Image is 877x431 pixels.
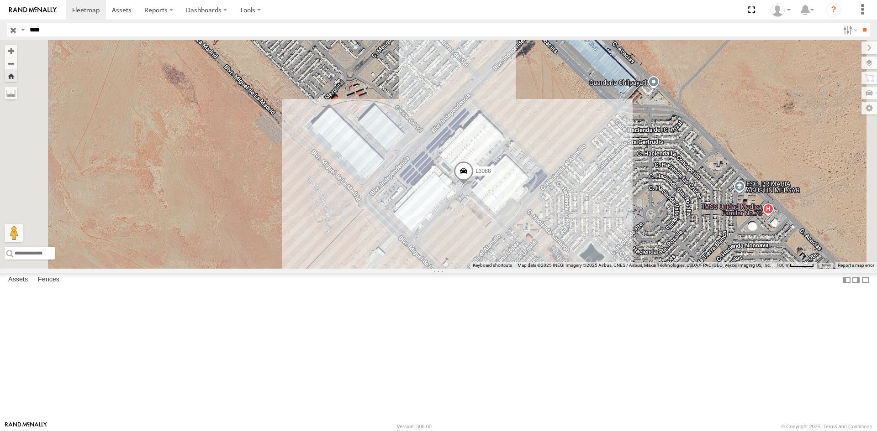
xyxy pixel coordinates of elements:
[5,70,17,82] button: Zoom Home
[840,23,859,36] label: Search Filter Options
[851,273,861,286] label: Dock Summary Table to the Right
[777,263,790,268] span: 100 m
[5,57,17,70] button: Zoom out
[767,3,794,17] div: Roberto Garcia
[842,273,851,286] label: Dock Summary Table to the Left
[861,273,870,286] label: Hide Summary Table
[518,263,771,268] span: Map data ©2025 INEGI Imagery ©2025 Airbus, CNES / Airbus, Maxar Technologies, USDA/FPAC/GEO, Vexc...
[397,424,432,429] div: Version: 306.00
[781,424,872,429] div: © Copyright 2025 -
[475,167,491,174] span: L3088
[9,7,57,13] img: rand-logo.svg
[5,224,23,242] button: Drag Pegman onto the map to open Street View
[774,262,817,269] button: Map Scale: 100 m per 49 pixels
[824,424,872,429] a: Terms and Conditions
[861,102,877,114] label: Map Settings
[5,45,17,57] button: Zoom in
[19,23,26,36] label: Search Query
[5,87,17,99] label: Measure
[821,264,831,267] a: Terms (opens in new tab)
[4,274,32,286] label: Assets
[473,262,512,269] button: Keyboard shortcuts
[826,3,841,17] i: ?
[33,274,64,286] label: Fences
[838,263,874,268] a: Report a map error
[5,422,47,431] a: Visit our Website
